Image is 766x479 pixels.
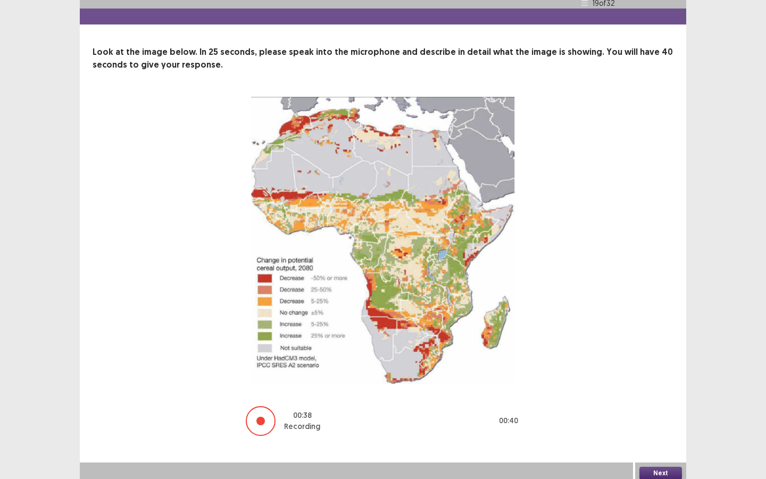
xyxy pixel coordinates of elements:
[250,97,516,384] img: image-description
[293,410,312,421] p: 00 : 38
[93,46,673,71] p: Look at the image below. In 25 seconds, please speak into the microphone and describe in detail w...
[284,421,320,432] p: Recording
[499,415,518,426] p: 00 : 40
